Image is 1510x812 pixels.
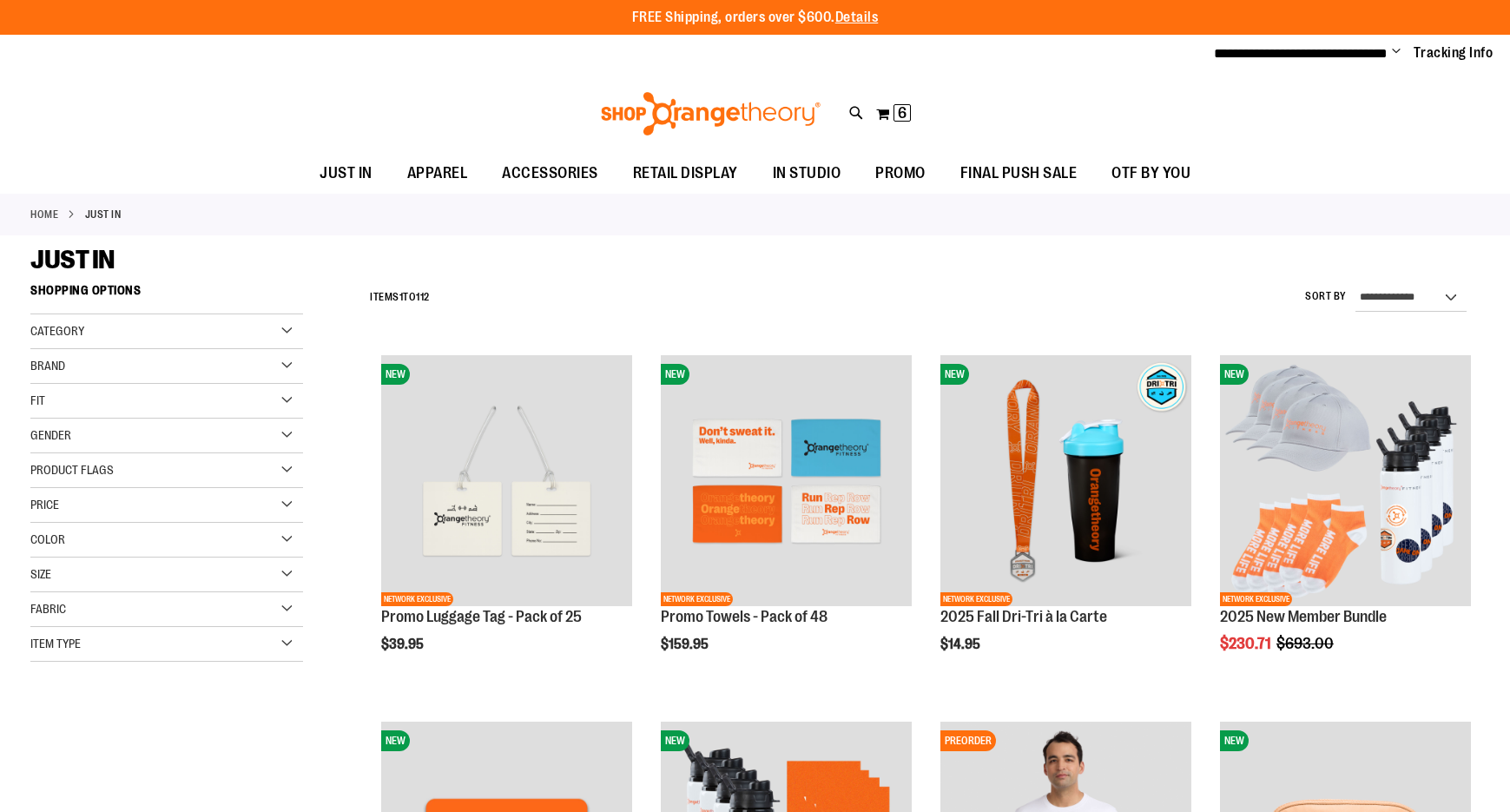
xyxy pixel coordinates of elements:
[652,347,920,696] div: product
[616,154,755,194] a: RETAIL DISPLAY
[661,355,912,609] a: Promo Towels - Pack of 48NEWNETWORK EXCLUSIVE
[940,592,1012,606] span: NETWORK EXCLUSIVE
[30,567,51,581] span: Size
[898,104,907,122] span: 6
[1392,44,1401,62] button: Account menu
[370,284,430,311] h2: Items to
[1220,635,1274,652] span: $230.71
[30,207,58,222] a: Home
[30,324,84,338] span: Category
[399,291,404,303] span: 1
[502,154,598,193] span: ACCESSORIES
[30,602,66,616] span: Fabric
[940,364,969,385] span: NEW
[661,730,689,751] span: NEW
[1305,289,1347,304] label: Sort By
[30,463,114,477] span: Product Flags
[30,637,81,650] span: Item Type
[381,592,453,606] span: NETWORK EXCLUSIVE
[381,608,582,625] a: Promo Luggage Tag - Pack of 25
[381,355,632,606] img: Promo Luggage Tag - Pack of 25
[30,275,303,314] strong: Shopping Options
[485,154,616,194] a: ACCESSORIES
[858,154,943,194] a: PROMO
[381,637,426,652] span: $39.95
[30,532,65,546] span: Color
[661,355,912,606] img: Promo Towels - Pack of 48
[661,608,828,625] a: Promo Towels - Pack of 48
[661,637,711,652] span: $159.95
[940,730,996,751] span: PREORDER
[598,92,823,135] img: Shop Orangetheory
[940,637,983,652] span: $14.95
[373,347,641,696] div: product
[1220,355,1471,609] a: 2025 New Member BundleNEWNETWORK EXCLUSIVE
[30,393,45,407] span: Fit
[943,154,1095,194] a: FINAL PUSH SALE
[1220,364,1249,385] span: NEW
[390,154,485,194] a: APPAREL
[1414,43,1494,63] a: Tracking Info
[30,359,65,373] span: Brand
[381,364,410,385] span: NEW
[875,154,926,193] span: PROMO
[940,355,1191,606] img: 2025 Fall Dri-Tri à la Carte
[835,10,879,25] a: Details
[1211,347,1480,696] div: product
[381,730,410,751] span: NEW
[30,245,115,274] span: JUST IN
[30,428,71,442] span: Gender
[1220,592,1292,606] span: NETWORK EXCLUSIVE
[661,592,733,606] span: NETWORK EXCLUSIVE
[416,291,430,303] span: 112
[1094,154,1208,194] a: OTF BY YOU
[302,154,390,193] a: JUST IN
[940,608,1107,625] a: 2025 Fall Dri-Tri à la Carte
[30,498,59,512] span: Price
[320,154,373,193] span: JUST IN
[1220,730,1249,751] span: NEW
[773,154,841,193] span: IN STUDIO
[1276,635,1336,652] span: $693.00
[1220,608,1387,625] a: 2025 New Member Bundle
[85,207,122,222] strong: JUST IN
[633,154,738,193] span: RETAIL DISPLAY
[632,8,879,28] p: FREE Shipping, orders over $600.
[932,347,1200,696] div: product
[661,364,689,385] span: NEW
[1220,355,1471,606] img: 2025 New Member Bundle
[940,355,1191,609] a: 2025 Fall Dri-Tri à la CarteNEWNETWORK EXCLUSIVE
[381,355,632,609] a: Promo Luggage Tag - Pack of 25NEWNETWORK EXCLUSIVE
[960,154,1078,193] span: FINAL PUSH SALE
[1111,154,1190,193] span: OTF BY YOU
[407,154,468,193] span: APPAREL
[755,154,859,194] a: IN STUDIO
